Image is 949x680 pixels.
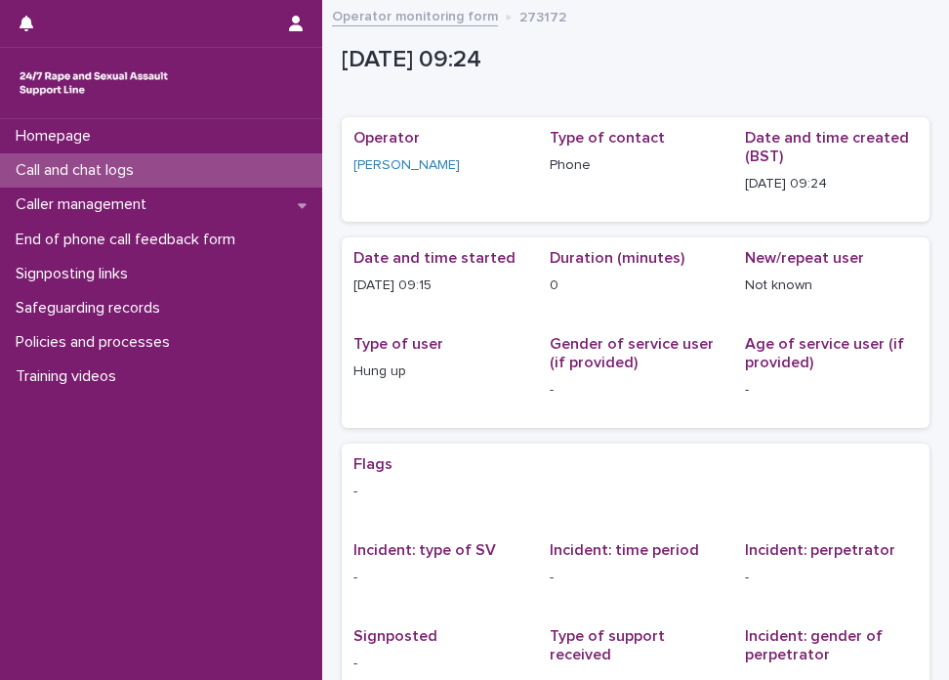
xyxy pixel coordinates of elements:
[745,130,909,164] span: Date and time created (BST)
[550,276,722,296] p: 0
[745,568,918,588] p: -
[8,231,251,249] p: End of phone call feedback form
[353,542,496,558] span: Incident: type of SV
[353,654,526,674] p: -
[353,130,420,146] span: Operator
[8,127,106,146] p: Homepage
[353,276,526,296] p: [DATE] 09:15
[353,568,526,588] p: -
[353,336,443,352] span: Type of user
[550,130,665,146] span: Type of contact
[550,568,722,588] p: -
[353,628,437,644] span: Signposted
[353,482,918,502] p: -
[745,250,864,266] span: New/repeat user
[745,628,883,662] span: Incident: gender of perpetrator
[550,336,714,370] span: Gender of service user (if provided)
[519,5,566,26] p: 273172
[8,333,186,352] p: Policies and processes
[332,4,498,26] a: Operator monitoring form
[8,367,132,386] p: Training videos
[745,276,918,296] p: Not known
[550,380,722,401] p: -
[353,456,392,472] span: Flags
[745,542,895,558] span: Incident: perpetrator
[353,155,460,176] a: [PERSON_NAME]
[550,542,699,558] span: Incident: time period
[745,380,918,401] p: -
[353,250,516,266] span: Date and time started
[8,299,176,318] p: Safeguarding records
[8,195,162,214] p: Caller management
[550,250,684,266] span: Duration (minutes)
[550,155,722,176] p: Phone
[16,64,172,103] img: rhQMoQhaT3yELyF149Cw
[353,361,526,382] p: Hung up
[342,46,922,74] p: [DATE] 09:24
[745,336,904,370] span: Age of service user (if provided)
[8,161,149,180] p: Call and chat logs
[745,174,918,194] p: [DATE] 09:24
[8,265,144,283] p: Signposting links
[550,628,665,662] span: Type of support received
